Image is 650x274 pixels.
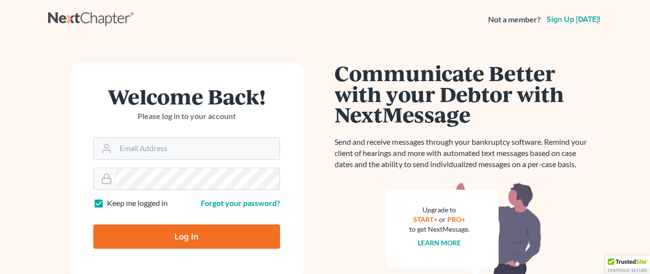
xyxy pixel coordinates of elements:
[116,138,280,159] input: Email Address
[545,16,602,23] a: Sign up [DATE]!
[488,14,541,25] strong: Not a member?
[413,215,438,223] a: START+
[93,86,280,107] h1: Welcome Back!
[418,239,461,247] a: Learn more
[409,224,470,234] div: to get NextMessage.
[93,111,280,122] p: Please log in to your account
[447,215,465,223] a: PRO+
[93,224,280,249] input: Log In
[201,198,280,207] a: Forgot your password?
[335,137,593,170] p: Send and receive messages through your bankruptcy software. Remind your client of hearings and mo...
[107,198,168,209] label: Keep me logged in
[335,63,593,125] h1: Communicate Better with your Debtor with NextMessage
[409,205,470,215] div: Upgrade to
[605,256,650,274] div: TrustedSite Certified
[439,215,446,223] span: or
